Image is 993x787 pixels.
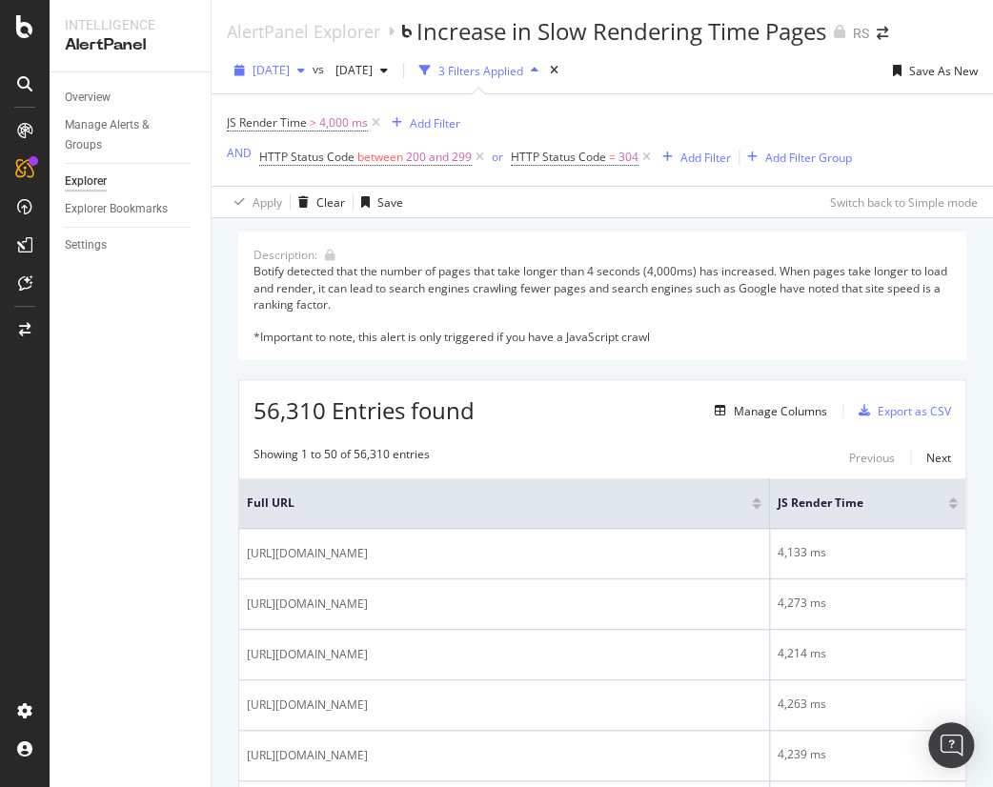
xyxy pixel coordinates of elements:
span: vs [313,61,328,77]
span: JS Render Time [227,114,307,131]
button: 3 Filters Applied [412,55,546,86]
span: [URL][DOMAIN_NAME] [247,595,368,614]
span: 4,000 ms [319,110,368,136]
span: [URL][DOMAIN_NAME] [247,544,368,563]
div: Open Intercom Messenger [928,722,974,768]
div: Next [926,450,951,466]
div: 4,214 ms [778,645,958,662]
button: or [492,148,503,166]
div: or [492,149,503,165]
div: AND [227,145,252,161]
div: Add Filter Group [765,150,852,166]
div: Explorer [65,172,107,192]
button: AND [227,144,252,162]
div: 4,239 ms [778,746,958,763]
div: Increase in Slow Rendering Time Pages [416,15,826,48]
div: 3 Filters Applied [438,63,523,79]
span: JS Render Time [778,494,920,512]
button: Manage Columns [707,399,827,422]
div: Manage Columns [734,403,827,419]
button: Export as CSV [851,395,951,426]
button: Next [926,446,951,469]
div: Botify detected that the number of pages that take longer than 4 seconds (4,000ms) has increased.... [253,263,951,345]
div: Add Filter [410,115,460,131]
a: Settings [65,235,197,255]
span: [URL][DOMAIN_NAME] [247,696,368,715]
div: 4,273 ms [778,595,958,612]
div: Showing 1 to 50 of 56,310 entries [253,446,430,469]
span: between [357,149,403,165]
span: [URL][DOMAIN_NAME] [247,645,368,664]
span: 2025 Sep. 19th [328,62,373,78]
div: Intelligence [65,15,195,34]
div: Clear [316,194,345,211]
span: [URL][DOMAIN_NAME] [247,746,368,765]
span: > [310,114,316,131]
div: Overview [65,88,111,108]
div: Save As New [909,63,978,79]
div: AlertPanel [65,34,195,56]
div: 4,263 ms [778,696,958,713]
button: Add Filter [655,146,731,169]
button: Clear [291,187,345,217]
button: Add Filter [384,111,460,134]
div: arrow-right-arrow-left [877,27,888,40]
div: Switch back to Simple mode [830,194,978,211]
div: Save [377,194,403,211]
button: Apply [227,187,282,217]
span: HTTP Status Code [259,149,355,165]
div: Explorer Bookmarks [65,199,168,219]
div: Settings [65,235,107,255]
div: 4,133 ms [778,544,958,561]
a: AlertPanel Explorer [227,21,380,42]
span: 304 [618,144,638,171]
div: Description: [253,247,317,263]
a: Manage Alerts & Groups [65,115,197,155]
div: Manage Alerts & Groups [65,115,179,155]
span: 2025 Sep. 24th [253,62,290,78]
div: Add Filter [680,150,731,166]
span: 200 and 299 [406,144,472,171]
span: = [609,149,616,165]
div: times [546,61,562,80]
button: Save [354,187,403,217]
div: RS [853,24,869,43]
span: 56,310 Entries found [253,394,475,426]
a: Overview [65,88,197,108]
button: Save As New [885,55,978,86]
div: Apply [253,194,282,211]
a: Explorer Bookmarks [65,199,197,219]
span: HTTP Status Code [511,149,606,165]
a: Explorer [65,172,197,192]
button: Switch back to Simple mode [822,187,978,217]
div: Export as CSV [878,403,951,419]
button: Previous [849,446,895,469]
span: Full URL [247,494,723,512]
button: Add Filter Group [740,146,852,169]
button: [DATE] [328,55,395,86]
button: [DATE] [227,55,313,86]
div: Previous [849,450,895,466]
